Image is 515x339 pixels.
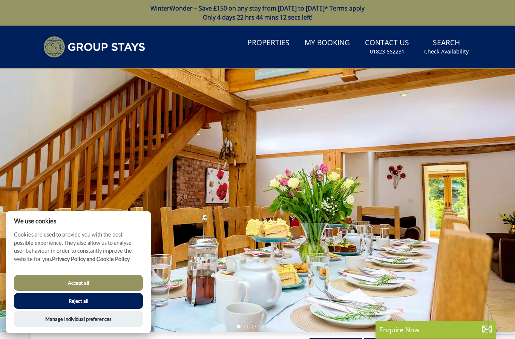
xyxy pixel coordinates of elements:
[14,311,143,327] button: Manage Individual preferences
[14,275,143,291] button: Accept all
[6,217,151,224] h2: We use cookies
[302,35,353,52] a: My Booking
[52,256,130,262] a: Privacy Policy and Cookie Policy
[244,35,293,52] a: Properties
[203,13,313,21] span: Only 4 days 22 hrs 44 mins 12 secs left!
[424,48,469,55] small: Check Availability
[421,35,472,59] a: SearchCheck Availability
[6,231,151,269] p: Cookies are used to provide you with the best possible experience. They also allow us to analyse ...
[379,325,492,334] p: Enquire Now
[362,35,412,59] a: Contact Us01823 662231
[370,48,405,55] small: 01823 662231
[14,293,143,309] button: Reject all
[43,36,145,58] img: Group Stays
